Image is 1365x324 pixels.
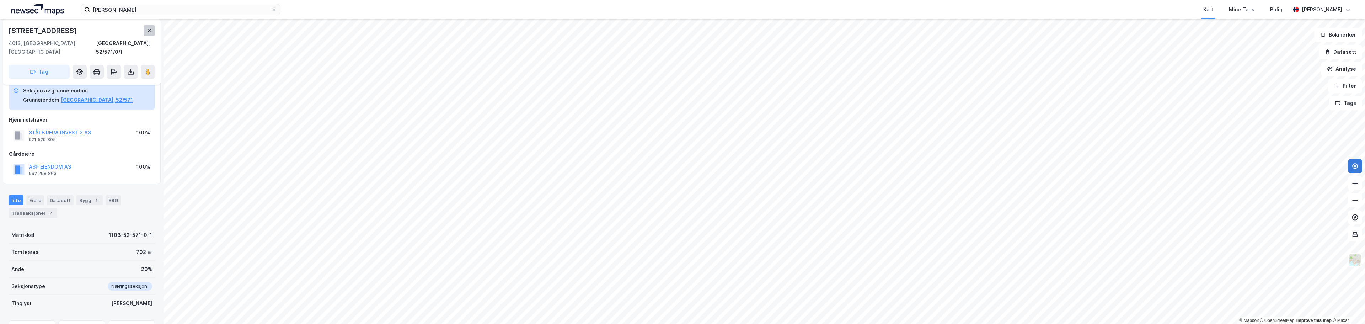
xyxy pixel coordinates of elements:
div: Matrikkel [11,231,34,239]
button: [GEOGRAPHIC_DATA], 52/571 [61,96,133,104]
a: OpenStreetMap [1260,318,1295,323]
button: Filter [1328,79,1362,93]
div: 4013, [GEOGRAPHIC_DATA], [GEOGRAPHIC_DATA] [9,39,96,56]
div: Kontrollprogram for chat [1329,290,1365,324]
button: Datasett [1319,45,1362,59]
div: Bolig [1270,5,1283,14]
div: Tinglyst [11,299,32,308]
div: Seksjon av grunneiendom [23,86,133,95]
a: Improve this map [1296,318,1332,323]
div: Datasett [47,195,74,205]
div: Kart [1203,5,1213,14]
div: [STREET_ADDRESS] [9,25,78,36]
div: 100% [136,128,150,137]
iframe: Chat Widget [1329,290,1365,324]
button: Bokmerker [1314,28,1362,42]
input: Søk på adresse, matrikkel, gårdeiere, leietakere eller personer [90,4,271,15]
div: Bygg [76,195,103,205]
div: Grunneiendom [23,96,59,104]
div: [PERSON_NAME] [111,299,152,308]
button: Tag [9,65,70,79]
a: Mapbox [1239,318,1259,323]
div: Seksjonstype [11,282,45,291]
div: 992 298 863 [29,171,57,176]
img: Z [1348,253,1362,267]
div: Hjemmelshaver [9,116,155,124]
div: Gårdeiere [9,150,155,158]
div: ESG [106,195,121,205]
button: Tags [1329,96,1362,110]
div: Tomteareal [11,248,40,256]
button: Analyse [1321,62,1362,76]
div: Eiere [26,195,44,205]
div: 702 ㎡ [136,248,152,256]
div: Mine Tags [1229,5,1254,14]
div: 100% [136,163,150,171]
div: 1103-52-571-0-1 [109,231,152,239]
div: Info [9,195,23,205]
div: Transaksjoner [9,208,57,218]
div: Andel [11,265,26,273]
div: [GEOGRAPHIC_DATA], 52/571/0/1 [96,39,155,56]
img: logo.a4113a55bc3d86da70a041830d287a7e.svg [11,4,64,15]
div: 921 529 805 [29,137,56,143]
div: 20% [141,265,152,273]
div: [PERSON_NAME] [1302,5,1342,14]
div: 7 [47,209,54,217]
div: 1 [93,197,100,204]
